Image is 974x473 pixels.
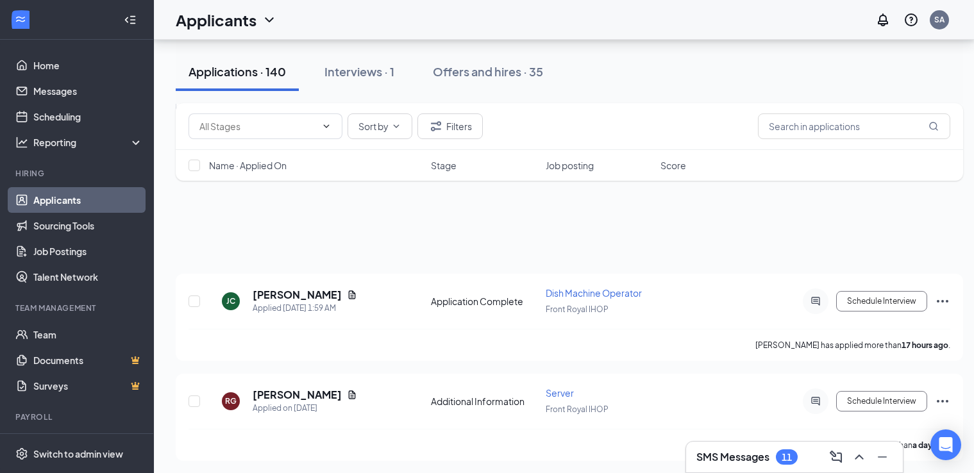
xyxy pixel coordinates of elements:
span: Front Royal IHOP [546,304,609,314]
span: Dish Machine Operator [546,287,642,299]
button: Schedule Interview [836,291,927,311]
div: Applied [DATE] 1:59 AM [253,302,357,315]
a: SurveysCrown [33,373,143,399]
p: [PERSON_NAME] has applied more than . [755,340,950,351]
span: Score [660,159,686,172]
input: Search in applications [758,113,950,139]
p: [PERSON_NAME] has applied more than . [766,440,950,451]
a: PayrollCrown [33,431,143,456]
h5: [PERSON_NAME] [253,288,342,302]
button: Schedule Interview [836,391,927,411]
span: Server [546,387,574,399]
div: 11 [782,452,792,463]
b: a day ago [912,440,948,450]
h1: Applicants [176,9,256,31]
div: Interviews · 1 [324,63,394,79]
span: Job posting [546,159,594,172]
h5: [PERSON_NAME] [253,388,342,402]
div: JC [226,295,235,306]
button: Minimize [872,447,893,467]
button: Filter Filters [417,113,483,139]
a: DocumentsCrown [33,347,143,373]
div: Reporting [33,136,144,149]
a: Job Postings [33,238,143,264]
svg: WorkstreamLogo [14,13,27,26]
h3: SMS Messages [696,450,769,464]
a: Team [33,322,143,347]
input: All Stages [199,119,316,133]
svg: ChevronDown [262,12,277,28]
a: Applicants [33,187,143,213]
svg: QuestionInfo [903,12,919,28]
div: Applications · 140 [189,63,286,79]
button: ComposeMessage [826,447,846,467]
svg: Notifications [875,12,891,28]
svg: Collapse [124,13,137,26]
a: Messages [33,78,143,104]
svg: MagnifyingGlass [928,121,939,131]
div: Switch to admin view [33,447,123,460]
button: Sort byChevronDown [348,113,412,139]
b: 17 hours ago [902,340,948,350]
svg: ChevronDown [321,121,332,131]
svg: ChevronUp [852,449,867,465]
a: Scheduling [33,104,143,129]
div: Application Complete [431,295,538,308]
div: Additional Information [431,395,538,408]
div: Payroll [15,411,140,422]
div: Hiring [15,168,140,179]
svg: ActiveChat [808,296,823,306]
span: Front Royal IHOP [546,404,609,414]
svg: Filter [428,119,444,134]
svg: ActiveChat [808,396,823,406]
div: Applied on [DATE] [253,402,357,415]
svg: ChevronDown [391,121,401,131]
svg: Minimize [875,449,890,465]
svg: Settings [15,447,28,460]
a: Sourcing Tools [33,213,143,238]
div: SA [934,14,945,25]
svg: Analysis [15,136,28,149]
button: ChevronUp [849,447,869,467]
svg: Document [347,390,357,400]
svg: Ellipses [935,394,950,409]
div: Team Management [15,303,140,313]
span: Sort by [358,122,389,131]
div: Offers and hires · 35 [433,63,543,79]
span: Name · Applied On [209,159,287,172]
a: Home [33,53,143,78]
svg: Document [347,290,357,300]
span: Stage [431,159,457,172]
div: Open Intercom Messenger [930,429,961,460]
svg: Ellipses [935,294,950,309]
svg: ComposeMessage [828,449,844,465]
div: RG [225,395,237,406]
a: Talent Network [33,264,143,290]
